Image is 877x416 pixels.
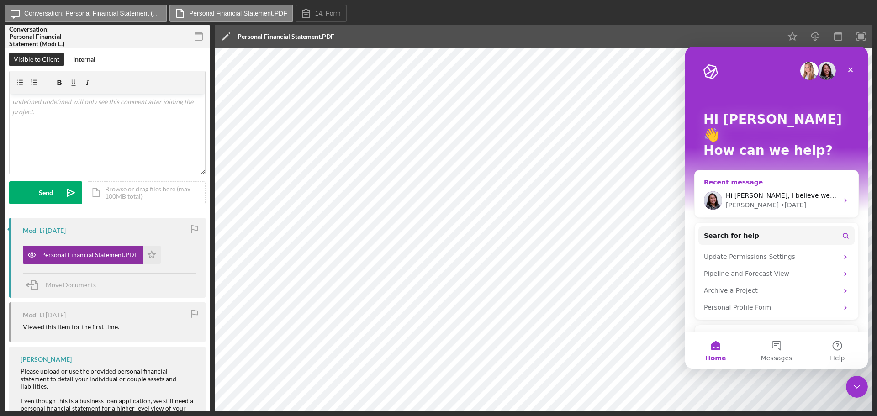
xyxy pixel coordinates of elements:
div: Update Permissions Settings [13,201,169,218]
button: Messages [61,285,122,321]
span: Help [145,308,159,314]
label: Personal Financial Statement.PDF [189,10,287,17]
div: • [DATE] [95,153,121,163]
label: 14. Form [315,10,341,17]
button: Visible to Client [9,53,64,66]
div: Archive a Project [19,239,153,248]
div: Personal Profile Form [13,252,169,269]
div: Visible to Client [14,53,59,66]
div: Modi Li [23,311,44,319]
span: Search for help [19,184,74,194]
button: Search for help [13,179,169,198]
div: Personal Financial Statement.PDF [238,33,334,40]
button: Send [9,181,82,204]
span: Home [20,308,41,314]
iframe: Intercom live chat [685,47,868,369]
div: Modi Li [23,227,44,234]
button: Internal [69,53,100,66]
div: [PERSON_NAME] [41,153,94,163]
div: Viewed this item for the first time. [23,323,119,331]
div: Send [39,181,53,204]
div: Conversation: Personal Financial Statement (Modi L.) [9,26,73,47]
button: Personal Financial Statement.PDF [169,5,293,22]
button: Personal Financial Statement.PDF [23,246,161,264]
iframe: Intercom live chat [846,376,868,398]
div: Pipeline and Forecast View [13,218,169,235]
time: 2025-06-24 12:39 [46,311,66,319]
span: Messages [76,308,107,314]
time: 2025-09-16 14:35 [46,227,66,234]
div: Personal Profile Form [19,256,153,265]
div: Archive a Project [13,235,169,252]
div: Update Permissions Settings [19,205,153,215]
button: 14. Form [296,5,347,22]
span: Move Documents [46,281,96,289]
button: Help [122,285,183,321]
span: Hi [PERSON_NAME], I believe we have fixed the issue with formstack and stripe now. Could you plea... [41,145,665,152]
div: Close [157,15,174,31]
button: Conversation: Personal Financial Statement (Modi L.) [5,5,167,22]
div: [PERSON_NAME] [21,356,72,363]
div: Internal [73,53,95,66]
div: Pipeline and Forecast View [19,222,153,232]
div: Personal Financial Statement.PDF [41,251,138,258]
button: Move Documents [23,274,105,296]
label: Conversation: Personal Financial Statement (Modi L.) [24,10,161,17]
